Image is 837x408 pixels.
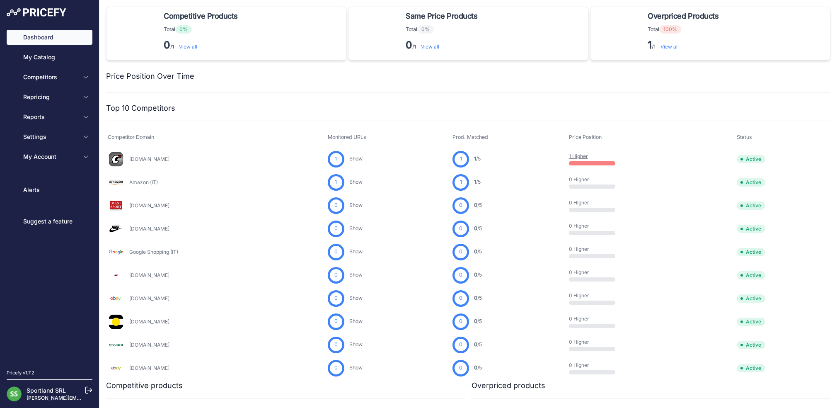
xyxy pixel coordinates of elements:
[23,73,77,81] span: Competitors
[7,90,92,104] button: Repricing
[7,30,92,45] a: Dashboard
[569,134,602,140] span: Price Position
[648,39,722,52] p: /1
[106,70,194,82] h2: Price Position Over Time
[334,225,338,233] span: 0
[349,248,363,255] a: Show
[164,39,241,52] p: /1
[474,155,481,162] a: 1/5
[459,271,462,279] span: 0
[474,225,477,231] span: 0
[406,39,412,51] strong: 0
[7,214,92,229] a: Suggest a feature
[474,272,482,278] a: 0/5
[334,364,338,372] span: 0
[474,248,482,255] a: 0/5
[349,295,363,301] a: Show
[459,294,462,302] span: 0
[129,318,169,325] a: [DOMAIN_NAME]
[569,176,622,183] p: 0 Higher
[7,70,92,85] button: Competitors
[737,294,765,303] span: Active
[648,10,718,22] span: Overpriced Products
[334,248,338,256] span: 0
[334,202,338,209] span: 0
[349,202,363,208] a: Show
[474,179,476,185] span: 1
[129,156,169,162] a: [DOMAIN_NAME]
[452,134,488,140] span: Prod. Matched
[737,134,752,140] span: Status
[129,202,169,209] a: [DOMAIN_NAME]
[460,178,462,186] span: 1
[334,294,338,302] span: 0
[474,341,482,347] a: 0/5
[129,342,169,348] a: [DOMAIN_NAME]
[129,272,169,278] a: [DOMAIN_NAME]
[474,318,477,324] span: 0
[106,380,183,391] h2: Competitive products
[459,225,462,233] span: 0
[7,129,92,144] button: Settings
[421,44,439,50] a: View all
[737,225,765,233] span: Active
[737,271,765,279] span: Active
[472,380,545,391] h2: Overpriced products
[23,93,77,101] span: Repricing
[129,295,169,301] a: [DOMAIN_NAME]
[459,202,462,209] span: 0
[474,202,482,208] a: 0/5
[474,272,477,278] span: 0
[406,39,481,52] p: /1
[459,248,462,256] span: 0
[406,10,477,22] span: Same Price Products
[335,155,337,163] span: 1
[108,134,154,140] span: Competitor Domain
[7,182,92,197] a: Alerts
[569,362,622,369] p: 0 Higher
[659,25,681,34] span: 100%
[179,44,197,50] a: View all
[474,155,476,162] span: 1
[129,249,178,255] a: Google Shopping (IT)
[164,39,170,51] strong: 0
[459,318,462,325] span: 0
[737,364,765,372] span: Active
[460,155,462,163] span: 1
[417,25,434,34] span: 0%
[349,225,363,231] a: Show
[349,155,363,162] a: Show
[474,202,477,208] span: 0
[474,318,482,324] a: 0/5
[334,271,338,279] span: 0
[569,199,622,206] p: 0 Higher
[334,341,338,349] span: 0
[569,223,622,229] p: 0 Higher
[474,295,477,301] span: 0
[164,25,241,34] p: Total
[569,292,622,299] p: 0 Higher
[737,341,765,349] span: Active
[474,341,477,347] span: 0
[7,109,92,124] button: Reports
[7,50,92,65] a: My Catalog
[164,10,238,22] span: Competitive Products
[648,39,652,51] strong: 1
[474,295,482,301] a: 0/5
[349,272,363,278] a: Show
[27,387,66,394] a: Sportland SRL
[129,226,169,232] a: [DOMAIN_NAME]
[23,113,77,121] span: Reports
[129,179,158,185] a: Amazon (IT)
[7,149,92,164] button: My Account
[334,318,338,325] span: 0
[737,248,765,256] span: Active
[474,364,482,371] a: 0/5
[27,395,195,401] a: [PERSON_NAME][EMAIL_ADDRESS][PERSON_NAME][DOMAIN_NAME]
[7,369,34,376] div: Pricefy v1.7.2
[106,102,175,114] h2: Top 10 Competitors
[7,8,66,17] img: Pricefy Logo
[459,341,462,349] span: 0
[175,25,192,34] span: 0%
[737,178,765,187] span: Active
